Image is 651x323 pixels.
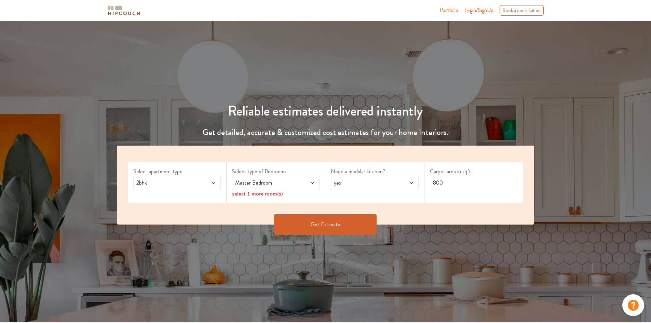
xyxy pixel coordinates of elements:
[133,167,221,176] label: Select apartment type
[430,167,517,176] label: Carpet area in sqft.
[500,5,544,16] div: Book a consultation
[135,179,196,187] span: 2bhk
[107,4,141,16] img: logo-horizontal.svg
[333,179,394,187] span: yes
[113,103,539,119] h1: Reliable estimates delivered instantly
[331,167,418,176] label: Need a modular kitchen?
[464,6,493,14] span: Login/SignUp
[113,127,539,137] h4: Get detailed, accurate & customized cost estimates for your home Interiors.
[107,3,141,18] span: logo-horizontal.svg
[274,214,377,235] button: Get Estimate
[232,167,320,176] label: Select type of Bedrooms
[234,179,295,187] span: Master Bedroom
[430,176,517,190] input: Enter area sqft
[232,190,320,197] div: select 1 more room(s)
[440,6,458,14] a: Portfolio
